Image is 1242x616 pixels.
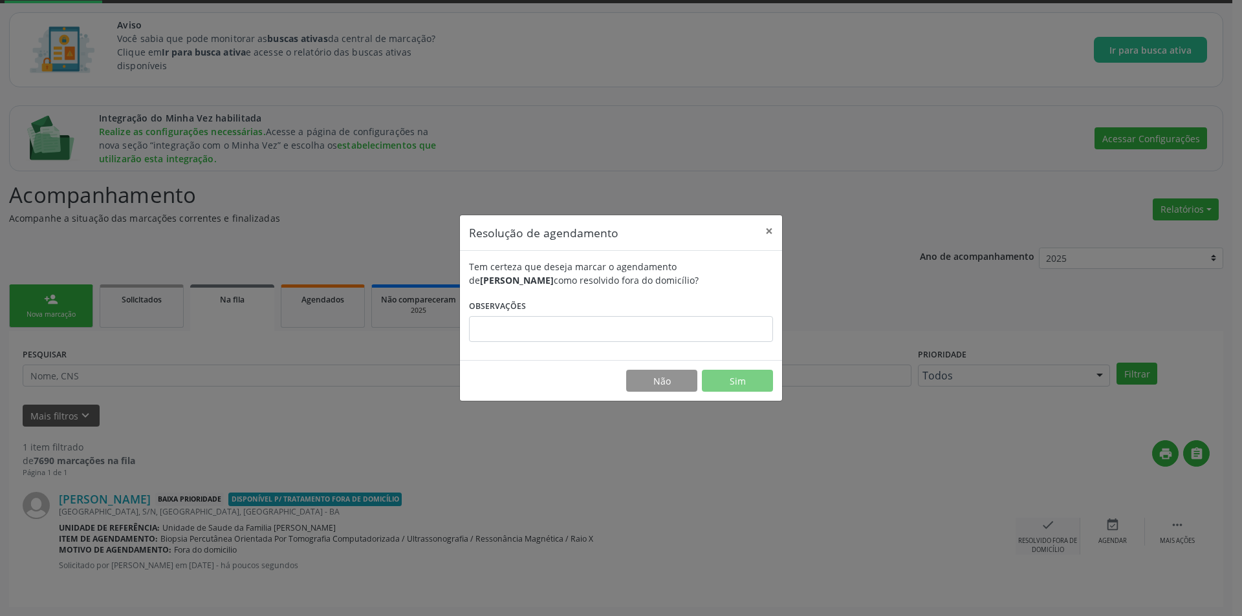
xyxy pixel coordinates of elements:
[702,370,773,392] button: Sim
[626,370,697,392] button: Não
[480,274,554,286] b: [PERSON_NAME]
[756,215,782,247] button: Close
[469,260,773,287] div: Tem certeza que deseja marcar o agendamento de como resolvido fora do domicílio?
[469,224,618,241] h5: Resolução de agendamento
[469,296,526,316] label: Observações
